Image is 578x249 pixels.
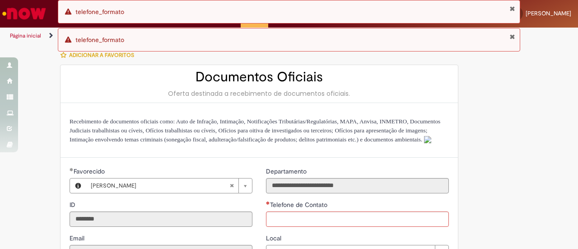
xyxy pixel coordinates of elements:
span: [PERSON_NAME] [526,9,571,17]
ul: Trilhas de página [7,28,378,44]
span: [PERSON_NAME] [91,179,229,193]
a: Página inicial [10,32,41,39]
span: Local [266,234,283,242]
span: Somente leitura - Email [70,234,86,242]
label: Somente leitura - ID [70,200,77,209]
span: Recebimento de documentos oficiais como: Auto de Infração, Intimação, Notificações Tributárias/Re... [70,118,440,143]
img: ServiceNow [1,5,47,23]
button: Fechar Notificação [509,5,515,12]
span: telefone_formato [75,8,124,16]
input: Departamento [266,178,449,193]
span: telefone_formato [75,36,124,44]
span: Necessários [266,201,270,205]
input: Telefone de Contato [266,211,449,227]
span: Telefone de Contato [270,201,329,209]
a: [PERSON_NAME]Limpar campo Favorecido [86,179,252,193]
span: Somente leitura - ID [70,201,77,209]
div: Oferta destinada a recebimento de documentos oficiais. [70,89,449,98]
h2: Documentos Oficiais [70,70,449,85]
span: Somente leitura - Departamento [266,167,308,175]
label: Somente leitura - Email [70,234,86,243]
button: Fechar Notificação [509,33,515,40]
span: Adicionar a Favoritos [69,52,134,59]
button: Favorecido, Visualizar este registro Paulo Sergio Lima E Silva [70,179,86,193]
input: ID [70,211,252,227]
img: sys_attachment.do [424,136,431,143]
span: Necessários - Favorecido [74,167,107,175]
abbr: Limpar campo Favorecido [225,179,238,193]
span: Obrigatório Preenchido [70,168,74,171]
label: Somente leitura - Departamento [266,167,308,176]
